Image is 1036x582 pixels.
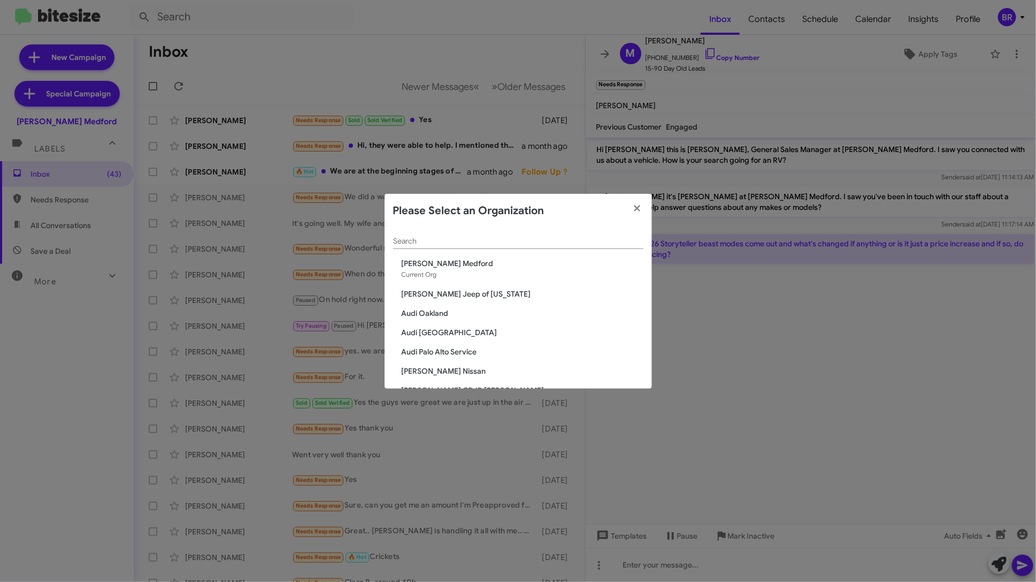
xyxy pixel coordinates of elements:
[402,346,643,357] span: Audi Palo Alto Service
[402,308,643,319] span: Audi Oakland
[402,366,643,376] span: [PERSON_NAME] Nissan
[402,258,643,269] span: [PERSON_NAME] Medford
[402,327,643,338] span: Audi [GEOGRAPHIC_DATA]
[402,385,643,396] span: [PERSON_NAME] CDJR [PERSON_NAME]
[402,289,643,299] span: [PERSON_NAME] Jeep of [US_STATE]
[393,202,544,220] h2: Please Select an Organization
[402,270,437,278] span: Current Org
